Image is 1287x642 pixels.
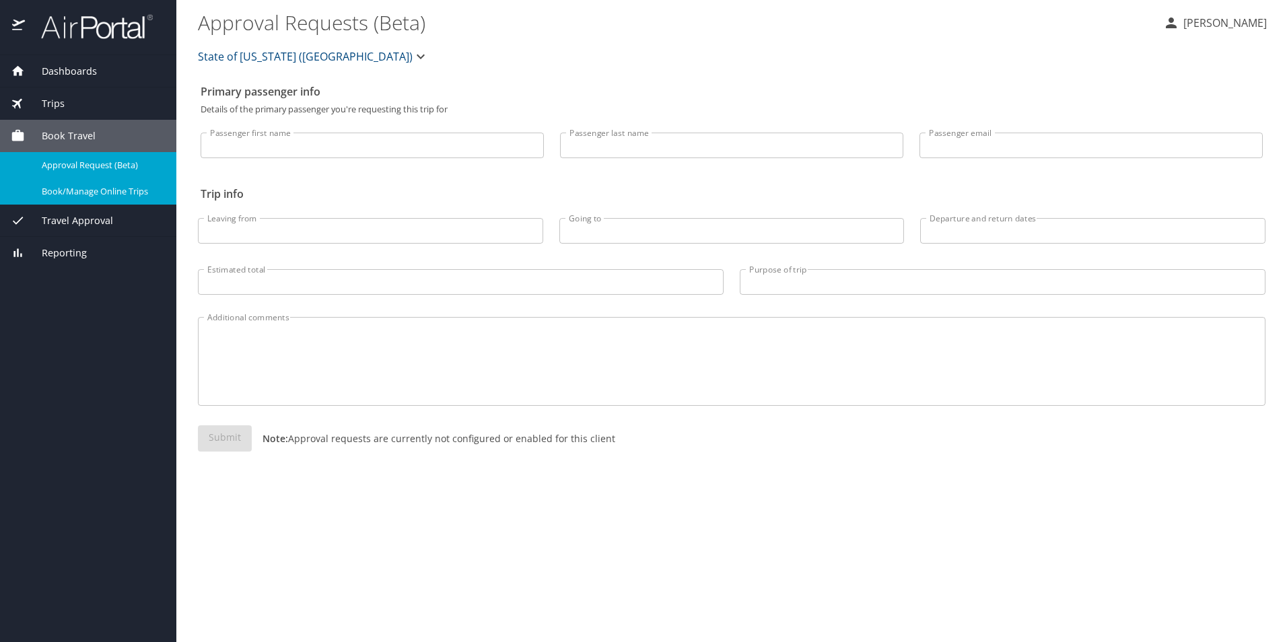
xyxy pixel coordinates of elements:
[198,47,413,66] span: State of [US_STATE] ([GEOGRAPHIC_DATA])
[25,96,65,111] span: Trips
[201,81,1263,102] h2: Primary passenger info
[1158,11,1272,35] button: [PERSON_NAME]
[252,431,615,445] p: Approval requests are currently not configured or enabled for this client
[12,13,26,40] img: icon-airportal.png
[42,185,160,198] span: Book/Manage Online Trips
[25,129,96,143] span: Book Travel
[25,64,97,79] span: Dashboards
[42,159,160,172] span: Approval Request (Beta)
[25,213,113,228] span: Travel Approval
[26,13,153,40] img: airportal-logo.png
[201,183,1263,205] h2: Trip info
[263,432,288,445] strong: Note:
[193,43,434,70] button: State of [US_STATE] ([GEOGRAPHIC_DATA])
[201,105,1263,114] p: Details of the primary passenger you're requesting this trip for
[198,1,1152,43] h1: Approval Requests (Beta)
[1179,15,1267,31] p: [PERSON_NAME]
[25,246,87,260] span: Reporting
